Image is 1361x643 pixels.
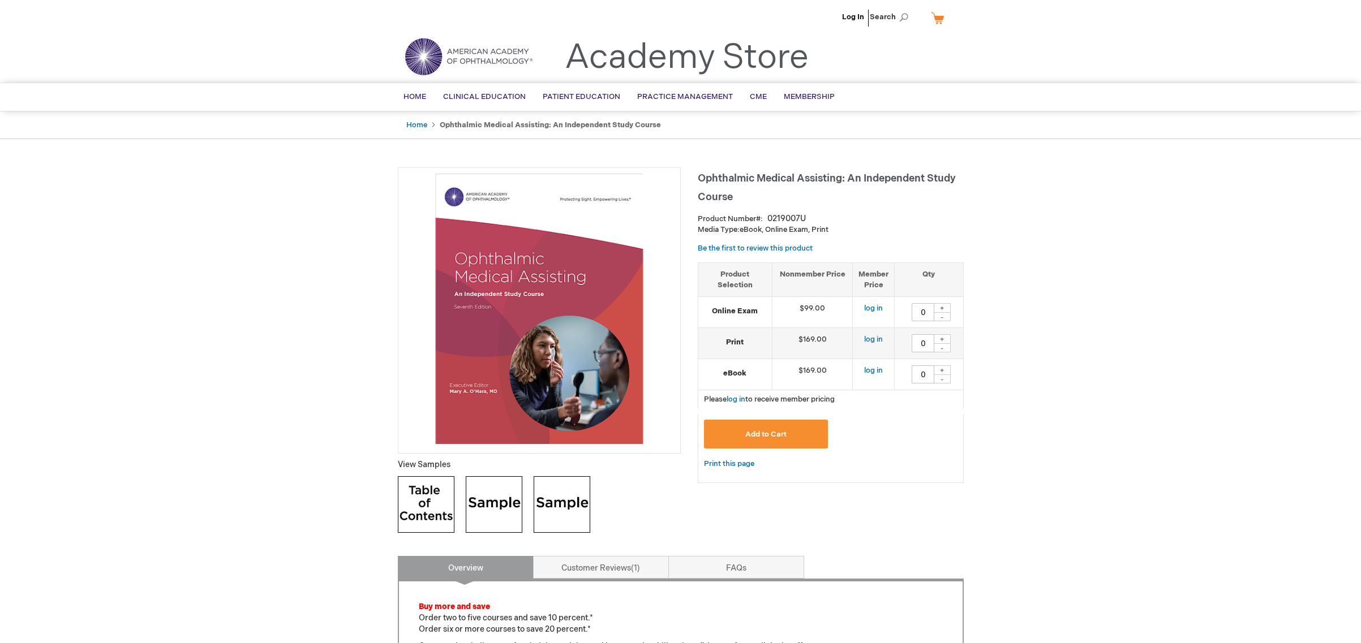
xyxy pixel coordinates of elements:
div: + [934,334,951,344]
p: View Samples [398,459,681,471]
input: Qty [912,334,934,352]
td: $169.00 [772,328,853,359]
a: Print this page [704,457,754,471]
input: Qty [912,365,934,383]
span: Search [870,6,913,28]
strong: eBook [704,368,766,379]
img: Click to view [398,476,454,533]
img: Ophthalmic Medical Assisting: An Independent Study Course [404,174,675,444]
span: Ophthalmic Medical Assisting: An Independent Study Course [698,172,956,203]
a: log in [864,366,883,375]
img: Click to view [534,476,590,533]
th: Product Selection [698,262,772,296]
span: Add to Cart [745,430,787,439]
a: Be the first to review this product [698,244,813,253]
p: Order two to five courses and save 10 percent.* Order six or more courses to save 20 percent.* [419,601,943,635]
th: Member Price [853,262,895,296]
div: 0219007U [767,213,806,225]
td: $99.00 [772,297,853,328]
a: log in [727,395,745,404]
span: Please to receive member pricing [704,395,835,404]
p: eBook, Online Exam, Print [698,225,964,235]
a: Overview [398,556,534,579]
div: + [934,365,951,375]
strong: Print [704,337,766,348]
div: - [934,343,951,352]
span: Clinical Education [443,92,526,101]
div: + [934,303,951,313]
button: Add to Cart [704,420,828,448]
a: Home [406,120,427,130]
span: CME [750,92,767,101]
font: Buy more and save [419,602,490,611]
a: log in [864,304,883,313]
span: Home [403,92,426,101]
strong: Ophthalmic Medical Assisting: An Independent Study Course [440,120,661,130]
a: FAQs [668,556,804,579]
span: Patient Education [543,92,620,101]
input: Qty [912,303,934,321]
td: $169.00 [772,359,853,390]
div: - [934,374,951,383]
th: Qty [895,262,963,296]
a: Log In [842,12,864,21]
a: Customer Reviews1 [533,556,669,579]
th: Nonmember Price [772,262,853,296]
a: log in [864,335,883,344]
strong: Media Type: [698,225,740,234]
span: 1 [631,563,640,573]
strong: Product Number [698,214,763,223]
strong: Online Exam [704,306,766,317]
div: - [934,312,951,321]
img: Click to view [466,476,522,533]
span: Practice Management [637,92,733,101]
a: Academy Store [565,37,809,78]
span: Membership [784,92,835,101]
